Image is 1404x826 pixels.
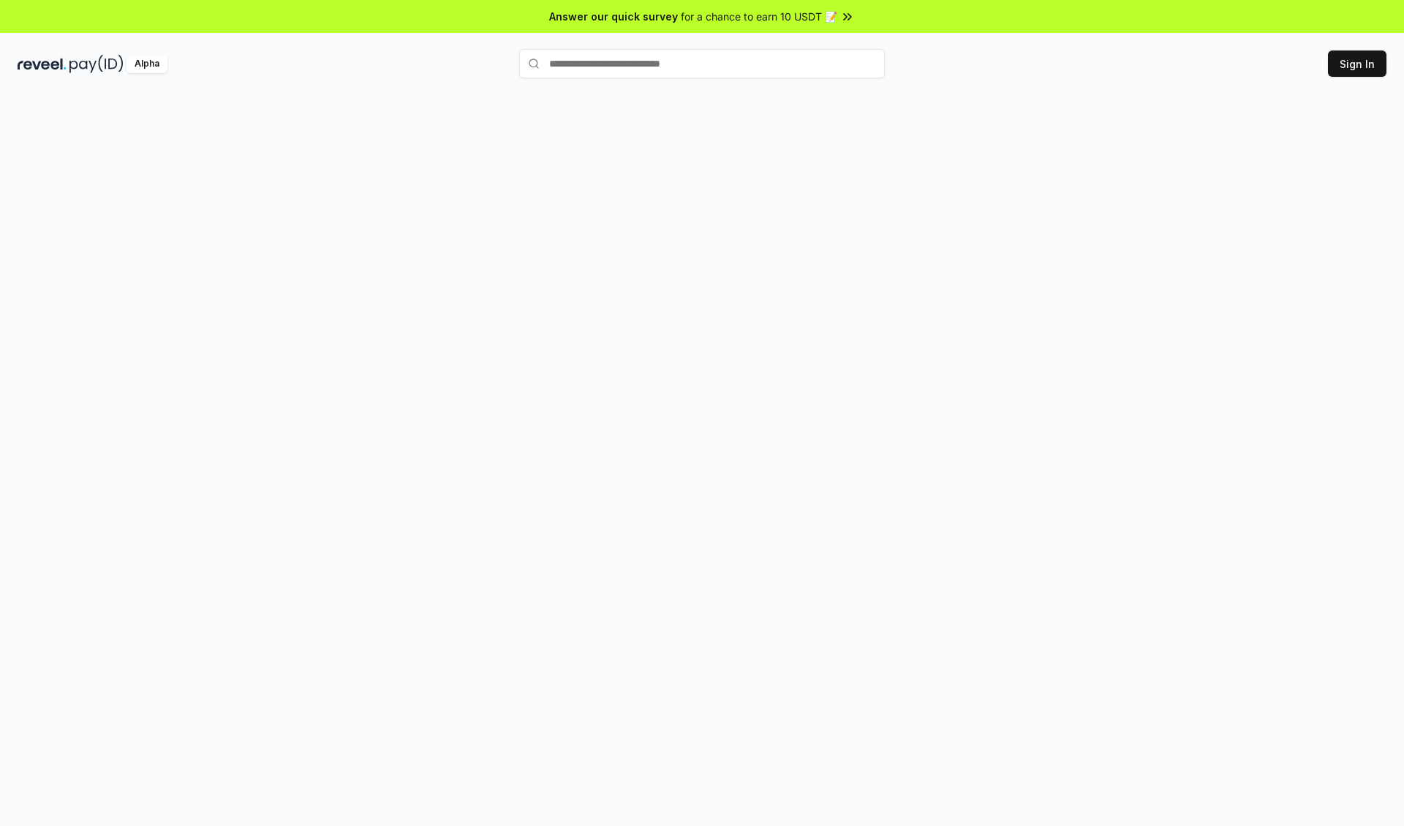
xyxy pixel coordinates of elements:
div: Alpha [127,55,167,73]
button: Sign In [1328,50,1386,77]
span: for a chance to earn 10 USDT 📝 [681,9,837,24]
img: reveel_dark [18,55,67,73]
img: pay_id [69,55,124,73]
span: Answer our quick survey [549,9,678,24]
